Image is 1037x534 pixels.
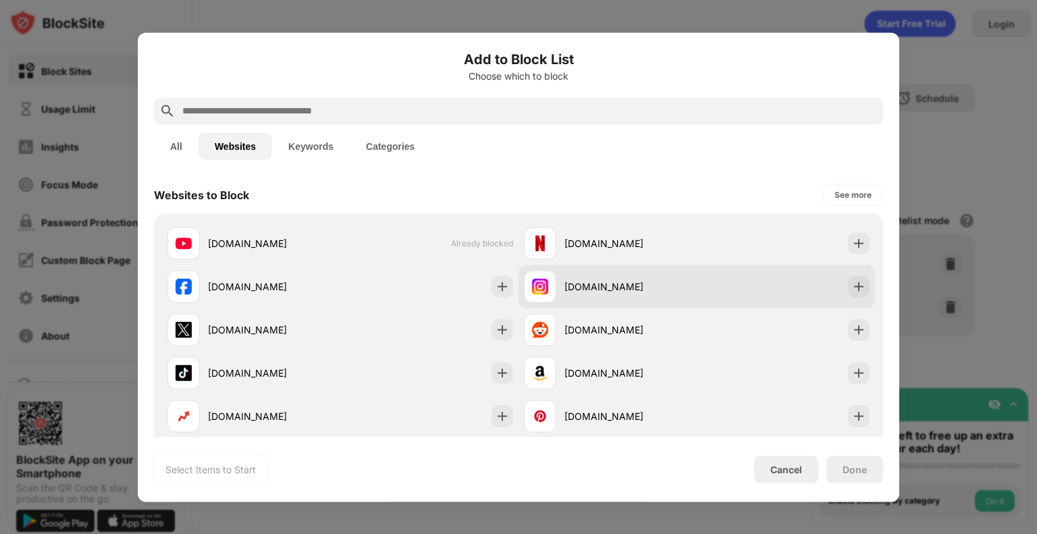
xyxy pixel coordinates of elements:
[532,235,548,251] img: favicons
[564,323,697,337] div: [DOMAIN_NAME]
[208,279,340,294] div: [DOMAIN_NAME]
[154,49,883,69] h6: Add to Block List
[532,278,548,294] img: favicons
[770,464,802,475] div: Cancel
[176,321,192,338] img: favicons
[532,321,548,338] img: favicons
[564,409,697,423] div: [DOMAIN_NAME]
[154,70,883,81] div: Choose which to block
[564,236,697,250] div: [DOMAIN_NAME]
[154,132,198,159] button: All
[564,279,697,294] div: [DOMAIN_NAME]
[208,366,340,380] div: [DOMAIN_NAME]
[154,188,249,201] div: Websites to Block
[198,132,272,159] button: Websites
[564,366,697,380] div: [DOMAIN_NAME]
[532,365,548,381] img: favicons
[451,238,513,248] span: Already blocked
[834,188,872,201] div: See more
[176,235,192,251] img: favicons
[208,323,340,337] div: [DOMAIN_NAME]
[208,409,340,423] div: [DOMAIN_NAME]
[176,278,192,294] img: favicons
[159,103,176,119] img: search.svg
[176,365,192,381] img: favicons
[350,132,431,159] button: Categories
[165,462,256,476] div: Select Items to Start
[208,236,340,250] div: [DOMAIN_NAME]
[843,464,867,475] div: Done
[532,408,548,424] img: favicons
[176,408,192,424] img: favicons
[272,132,350,159] button: Keywords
